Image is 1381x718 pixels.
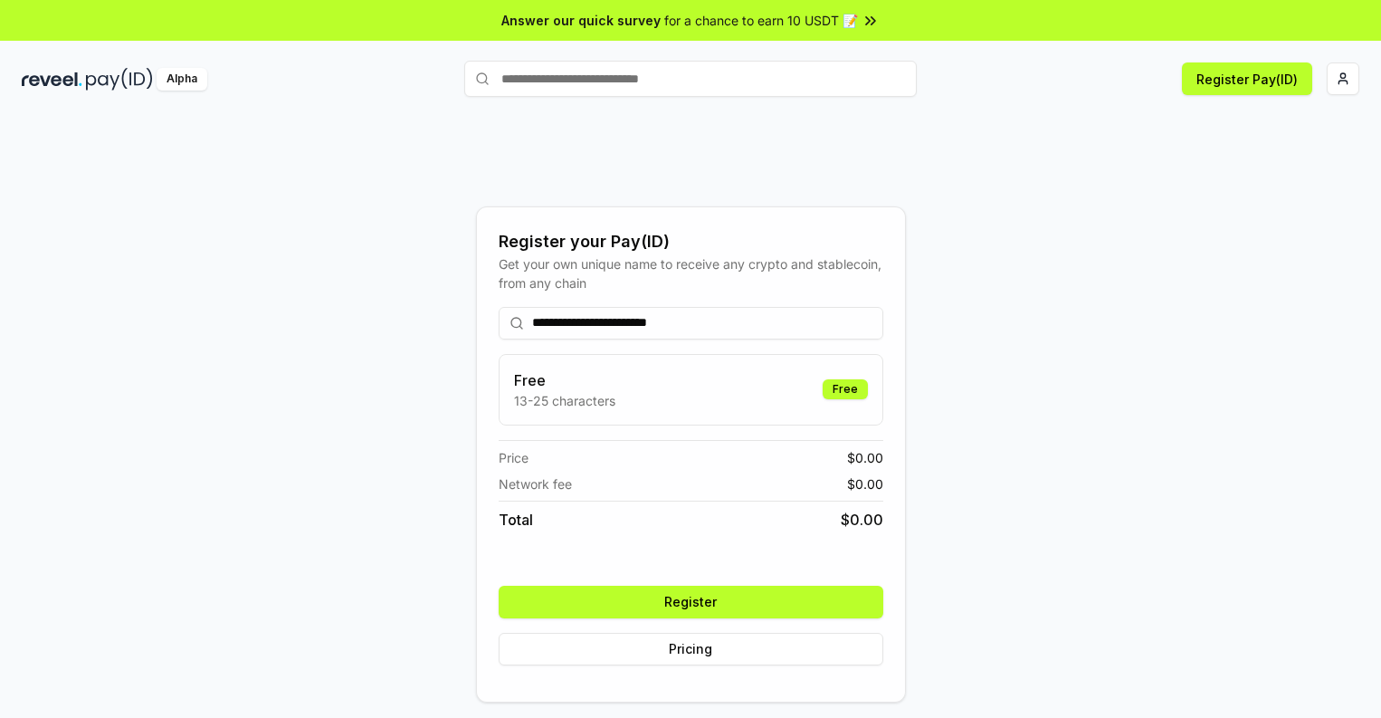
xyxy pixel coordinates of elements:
[499,586,883,618] button: Register
[499,633,883,665] button: Pricing
[501,11,661,30] span: Answer our quick survey
[514,391,615,410] p: 13-25 characters
[499,509,533,531] span: Total
[1182,62,1312,95] button: Register Pay(ID)
[499,229,883,254] div: Register your Pay(ID)
[823,379,868,399] div: Free
[86,68,153,91] img: pay_id
[664,11,858,30] span: for a chance to earn 10 USDT 📝
[514,369,615,391] h3: Free
[499,474,572,493] span: Network fee
[157,68,207,91] div: Alpha
[22,68,82,91] img: reveel_dark
[499,448,529,467] span: Price
[847,448,883,467] span: $ 0.00
[499,254,883,292] div: Get your own unique name to receive any crypto and stablecoin, from any chain
[841,509,883,531] span: $ 0.00
[847,474,883,493] span: $ 0.00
